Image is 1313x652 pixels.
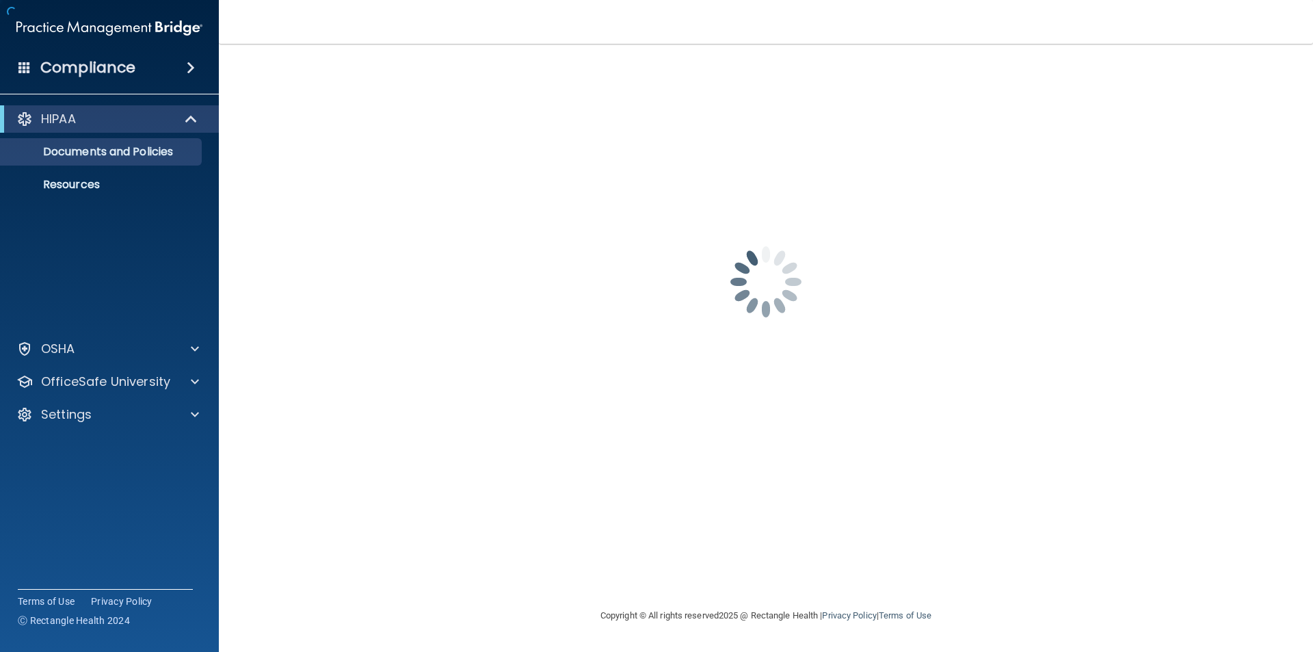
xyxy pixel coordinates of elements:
[879,610,931,621] a: Terms of Use
[698,213,834,350] img: spinner.e123f6fc.gif
[1076,555,1297,610] iframe: Drift Widget Chat Controller
[16,374,199,390] a: OfficeSafe University
[16,406,199,423] a: Settings
[18,614,130,627] span: Ⓒ Rectangle Health 2024
[41,406,92,423] p: Settings
[41,111,76,127] p: HIPAA
[16,111,198,127] a: HIPAA
[18,595,75,608] a: Terms of Use
[40,58,135,77] h4: Compliance
[41,341,75,357] p: OSHA
[9,145,196,159] p: Documents and Policies
[91,595,152,608] a: Privacy Policy
[16,14,202,42] img: PMB logo
[9,178,196,192] p: Resources
[16,341,199,357] a: OSHA
[516,594,1016,638] div: Copyright © All rights reserved 2025 @ Rectangle Health | |
[822,610,876,621] a: Privacy Policy
[41,374,170,390] p: OfficeSafe University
